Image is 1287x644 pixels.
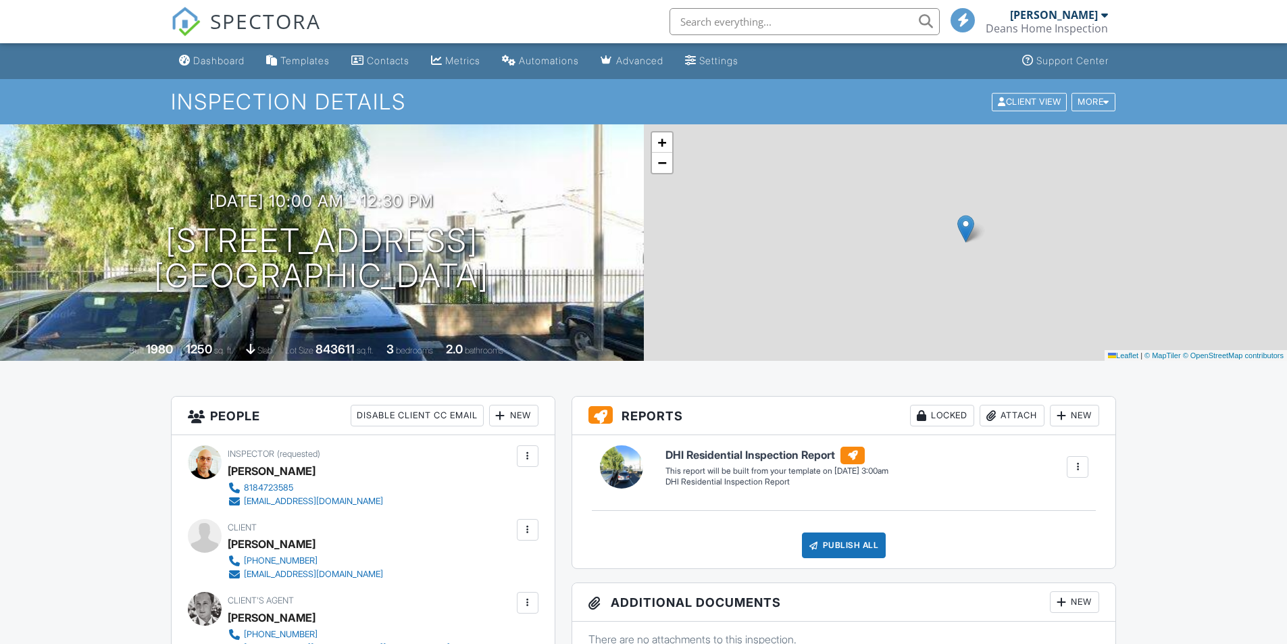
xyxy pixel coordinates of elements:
span: Built [129,345,144,355]
div: Settings [699,55,738,66]
div: Publish All [802,532,886,558]
div: Attach [980,405,1044,426]
span: bedrooms [396,345,433,355]
h6: DHI Residential Inspection Report [665,447,888,464]
div: 2.0 [446,342,463,356]
a: SPECTORA [171,18,321,47]
div: Locked [910,405,974,426]
a: [EMAIL_ADDRESS][DOMAIN_NAME] [228,568,383,581]
h1: Inspection Details [171,90,1117,114]
a: Leaflet [1108,351,1138,360]
span: slab [257,345,272,355]
a: [EMAIL_ADDRESS][DOMAIN_NAME] [228,495,383,508]
a: Dashboard [174,49,250,74]
span: SPECTORA [210,7,321,35]
input: Search everything... [670,8,940,35]
span: bathrooms [465,345,503,355]
div: New [1050,405,1099,426]
img: The Best Home Inspection Software - Spectora [171,7,201,36]
span: − [657,154,666,171]
a: Metrics [426,49,486,74]
a: Settings [680,49,744,74]
div: Deans Home Inspection [986,22,1108,35]
a: Zoom out [652,153,672,173]
div: Metrics [445,55,480,66]
a: Contacts [346,49,415,74]
div: More [1071,93,1115,111]
div: [PERSON_NAME] [1010,8,1098,22]
a: [PERSON_NAME] [228,608,316,628]
div: [PERSON_NAME] [228,534,316,554]
div: Client View [992,93,1067,111]
h3: [DATE] 10:00 am - 12:30 pm [209,192,434,210]
div: 8184723585 [244,482,293,493]
div: 843611 [316,342,355,356]
a: © MapTiler [1144,351,1181,360]
div: Contacts [367,55,409,66]
a: Templates [261,49,335,74]
div: Templates [280,55,330,66]
img: Marker [957,215,974,243]
div: New [489,405,538,426]
span: | [1140,351,1142,360]
div: 1250 [186,342,212,356]
div: New [1050,591,1099,613]
span: Inspector [228,449,274,459]
div: 1980 [146,342,173,356]
span: Lot Size [285,345,313,355]
div: [PERSON_NAME] [228,461,316,481]
div: Automations [519,55,579,66]
h3: Reports [572,397,1116,435]
a: © OpenStreetMap contributors [1183,351,1284,360]
h3: People [172,397,555,435]
span: Client [228,522,257,532]
div: Disable Client CC Email [351,405,484,426]
a: 8184723585 [228,481,383,495]
div: [EMAIL_ADDRESS][DOMAIN_NAME] [244,569,383,580]
span: sq. ft. [214,345,233,355]
div: 3 [386,342,394,356]
div: DHI Residential Inspection Report [665,476,888,488]
a: [PHONE_NUMBER] [228,628,450,641]
h1: [STREET_ADDRESS] [GEOGRAPHIC_DATA] [154,223,489,295]
div: Dashboard [193,55,245,66]
h3: Additional Documents [572,583,1116,622]
div: Advanced [616,55,663,66]
div: [EMAIL_ADDRESS][DOMAIN_NAME] [244,496,383,507]
div: Support Center [1036,55,1109,66]
a: Zoom in [652,132,672,153]
a: Client View [990,96,1070,106]
div: [PHONE_NUMBER] [244,555,318,566]
span: (requested) [277,449,320,459]
a: Automations (Basic) [497,49,584,74]
span: Client's Agent [228,595,294,605]
span: sq.ft. [357,345,374,355]
div: [PHONE_NUMBER] [244,629,318,640]
a: Advanced [595,49,669,74]
a: Support Center [1017,49,1114,74]
a: [PHONE_NUMBER] [228,554,383,568]
span: + [657,134,666,151]
div: This report will be built from your template on [DATE] 3:00am [665,466,888,476]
